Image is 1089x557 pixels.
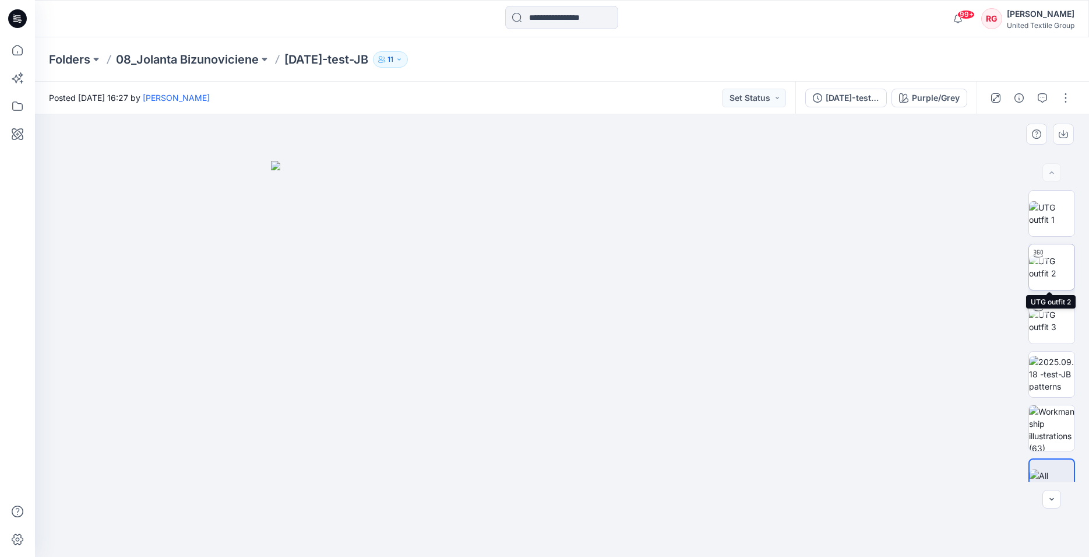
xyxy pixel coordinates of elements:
div: [PERSON_NAME] [1007,7,1074,21]
button: Purple/Grey [891,89,967,107]
img: Workmanship illustrations (63) [1029,405,1074,451]
img: All colorways [1030,470,1074,494]
span: Posted [DATE] 16:27 by [49,92,210,104]
button: Details [1010,89,1028,107]
button: 11 [373,51,408,68]
img: UTG outfit 2 [1029,255,1074,279]
a: [PERSON_NAME] [143,93,210,103]
img: UTG outfit 1 [1029,201,1074,226]
span: 99+ [957,10,975,19]
p: [DATE]-test-JB [284,51,368,68]
img: UTG outfit 3 [1029,309,1074,333]
p: 11 [387,53,393,66]
img: 2025.09.18 -test-JB patterns [1029,356,1074,393]
div: Purple/Grey [912,92,960,104]
div: United Textile Group [1007,21,1074,30]
div: RG [981,8,1002,29]
button: [DATE]-test-JB [805,89,887,107]
a: Folders [49,51,90,68]
a: 08_Jolanta Bizunoviciene [116,51,259,68]
div: [DATE]-test-JB [826,92,879,104]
